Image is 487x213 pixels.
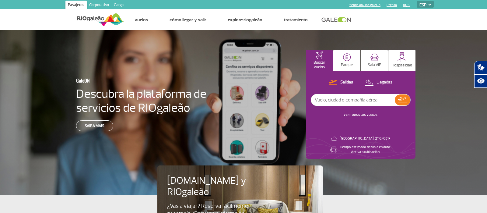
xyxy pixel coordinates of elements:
a: RQS [403,3,410,7]
h4: Descubra la plataforma de servicios de RIOgaleão [76,87,208,115]
button: Salidas [327,79,355,87]
p: Hospitalidad [392,63,412,68]
button: Sala VIP [361,50,388,71]
a: tienda on-line galeOn [349,3,380,7]
h3: GaleON [76,74,178,87]
a: VER TODOS LOS VUELOS [344,113,377,117]
p: Salidas [340,80,353,85]
a: Corporativo [87,1,111,10]
p: Buscar vuelos [309,60,330,69]
button: Abrir tradutor de língua de sinais. [474,61,487,74]
img: airplaneHomeActive.svg [316,51,323,59]
div: Plugin de acessibilidade da Hand Talk. [474,61,487,88]
p: Sala VIP [368,63,381,67]
img: vipRoom.svg [370,54,379,61]
a: Cargo [111,1,126,10]
button: Parque [333,50,360,71]
p: Parque [341,63,353,67]
a: Tratamiento [284,17,308,23]
a: Explore RIOgaleão [228,17,262,23]
p: Tiempo estimado de viaje en auto: Activa tu ubicación [340,145,391,154]
button: VER TODOS LOS VUELOS [342,112,379,117]
button: Abrir recursos assistivos. [474,74,487,88]
img: carParkingHome.svg [343,53,351,61]
a: Vuelos [135,17,148,23]
a: Prensa [387,3,397,7]
img: hospitality.svg [397,52,407,62]
button: Llegadas [363,79,394,87]
h4: [DOMAIN_NAME] y RIOgaleão [167,175,264,198]
button: Hospitalidad [388,50,415,71]
input: Vuelo, ciudad o compañía aérea [311,94,395,106]
p: [GEOGRAPHIC_DATA]: 21°C/69°F [340,136,390,141]
a: Pasajeros [65,1,87,10]
a: Cómo llegar y salir [170,17,206,23]
p: Llegadas [377,80,392,85]
button: Buscar vuelos [306,50,333,71]
a: Saiba mais [76,120,113,131]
